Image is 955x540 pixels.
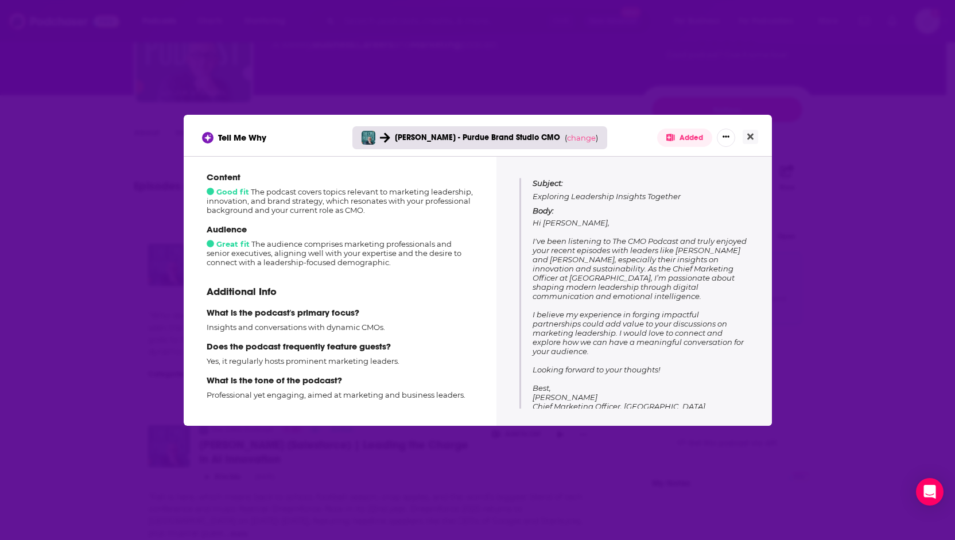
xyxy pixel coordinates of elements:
[565,133,598,142] span: ( )
[533,218,747,411] span: Hi [PERSON_NAME], I've been listening to The CMO Podcast and truly enjoyed your recent episodes w...
[743,130,758,144] button: Close
[207,341,473,352] p: Does the podcast frequently feature guests?
[207,323,473,332] p: Insights and conversations with dynamic CMOs.
[362,131,375,145] img: The CMO Podcast
[207,187,249,196] span: Good fit
[916,478,944,506] div: Open Intercom Messenger
[207,224,473,267] div: The audience comprises marketing professionals and senior executives, aligning well with your exp...
[207,172,473,215] div: The podcast covers topics relevant to marketing leadership, innovation, and brand strategy, which...
[533,206,554,215] span: Body:
[207,375,473,386] p: What is the tone of the podcast?
[717,129,735,147] button: Show More Button
[395,133,560,142] span: [PERSON_NAME] - Purdue Brand Studio CMO
[207,224,473,235] p: Audience
[207,239,250,248] span: Great fit
[207,172,473,182] p: Content
[657,129,712,147] button: Added
[207,285,473,298] p: Additional Info
[533,178,748,201] p: Exploring Leadership Insights Together
[204,134,212,142] img: tell me why sparkle
[533,178,563,188] span: Subject:
[207,356,473,366] p: Yes, it regularly hosts prominent marketing leaders.
[207,307,473,318] p: What is the podcast's primary focus?
[218,132,266,143] span: Tell Me Why
[567,133,596,142] span: change
[207,390,473,399] p: Professional yet engaging, aimed at marketing and business leaders.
